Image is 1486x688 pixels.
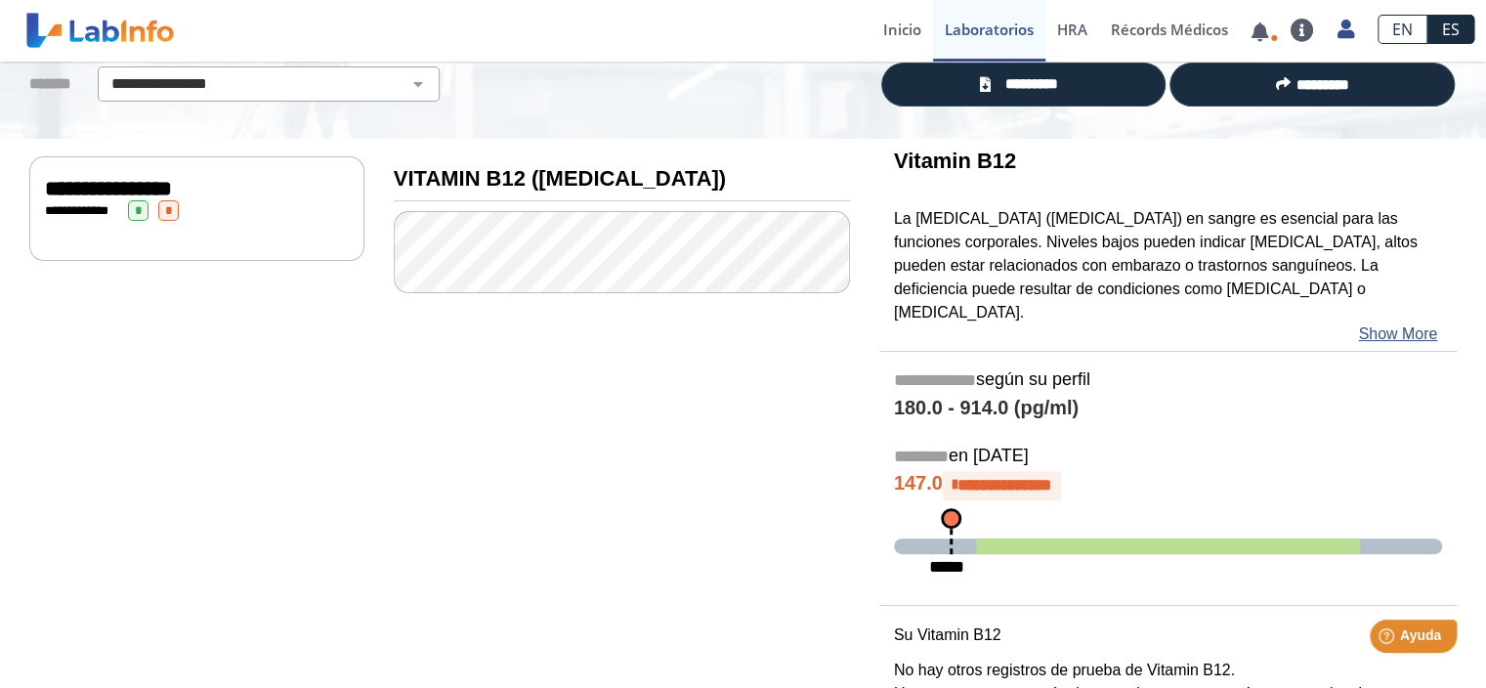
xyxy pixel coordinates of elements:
h4: 147.0 [894,471,1442,500]
h5: en [DATE] [894,446,1442,468]
p: Su Vitamin B12 [894,623,1442,647]
span: HRA [1057,20,1087,39]
b: Vitamin B12 [894,149,1016,173]
a: EN [1378,15,1427,44]
iframe: Help widget launcher [1312,612,1465,666]
a: ES [1427,15,1474,44]
h5: según su perfil [894,369,1442,392]
b: VITAMIN B12 ([MEDICAL_DATA]) [394,166,726,191]
h4: 180.0 - 914.0 (pg/ml) [894,397,1442,420]
p: La [MEDICAL_DATA] ([MEDICAL_DATA]) en sangre es esencial para las funciones corporales. Niveles b... [894,207,1442,324]
a: Show More [1358,322,1437,346]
